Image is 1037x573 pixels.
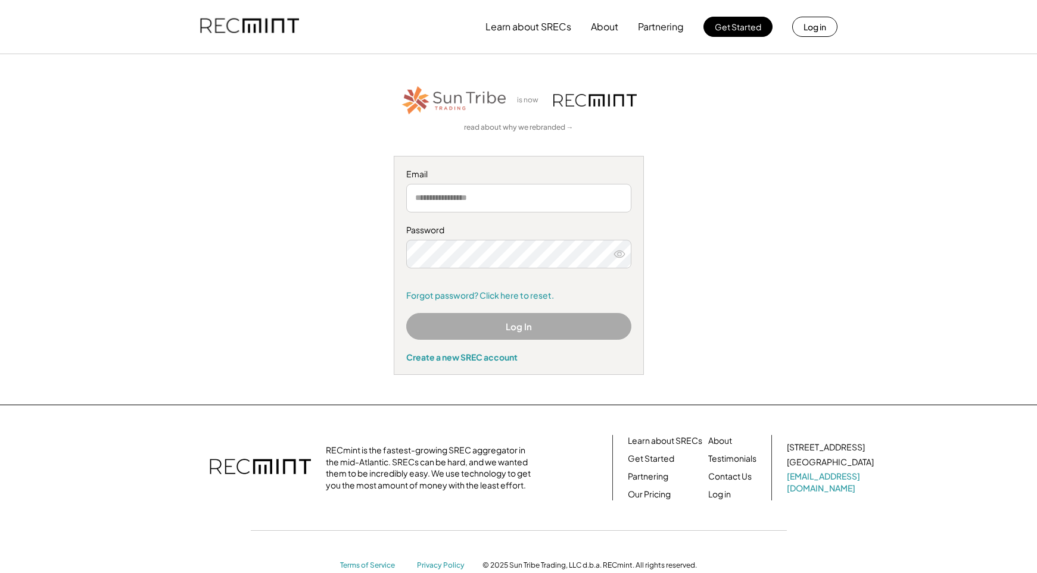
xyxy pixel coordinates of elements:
[628,489,671,500] a: Our Pricing
[406,313,631,340] button: Log In
[708,489,731,500] a: Log in
[787,471,876,494] a: [EMAIL_ADDRESS][DOMAIN_NAME]
[406,224,631,236] div: Password
[482,561,697,570] div: © 2025 Sun Tribe Trading, LLC d.b.a. RECmint. All rights reserved.
[210,447,311,489] img: recmint-logotype%403x.png
[406,352,631,362] div: Create a new SREC account
[792,17,837,37] button: Log in
[401,84,508,117] img: STT_Horizontal_Logo%2B-%2BColor.png
[417,561,471,571] a: Privacy Policy
[464,123,574,133] a: read about why we rebranded →
[628,453,674,465] a: Get Started
[200,7,299,47] img: recmint-logotype%403x.png
[703,17,773,37] button: Get Started
[708,471,752,483] a: Contact Us
[340,561,406,571] a: Terms of Service
[638,15,684,39] button: Partnering
[787,442,865,453] div: [STREET_ADDRESS]
[591,15,618,39] button: About
[406,168,631,180] div: Email
[628,471,668,483] a: Partnering
[708,453,756,465] a: Testimonials
[406,290,631,302] a: Forgot password? Click here to reset.
[708,435,732,447] a: About
[485,15,571,39] button: Learn about SRECs
[628,435,702,447] a: Learn about SRECs
[553,94,637,107] img: recmint-logotype%403x.png
[514,95,547,105] div: is now
[787,456,874,468] div: [GEOGRAPHIC_DATA]
[326,444,537,491] div: RECmint is the fastest-growing SREC aggregator in the mid-Atlantic. SRECs can be hard, and we wan...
